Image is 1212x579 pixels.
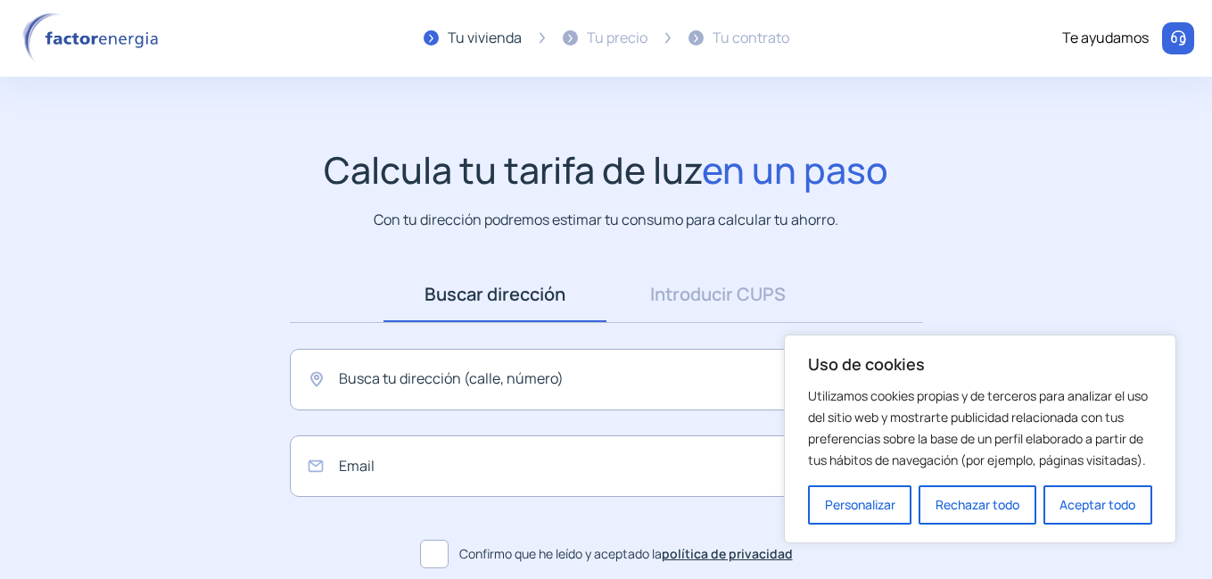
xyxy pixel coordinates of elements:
[808,353,1152,375] p: Uso de cookies
[808,485,911,525] button: Personalizar
[1043,485,1152,525] button: Aceptar todo
[1062,27,1149,50] div: Te ayudamos
[448,27,522,50] div: Tu vivienda
[459,544,793,564] span: Confirmo que he leído y aceptado la
[1169,29,1187,47] img: llamar
[808,385,1152,471] p: Utilizamos cookies propias y de terceros para analizar el uso del sitio web y mostrarte publicida...
[374,209,838,231] p: Con tu dirección podremos estimar tu consumo para calcular tu ahorro.
[713,27,789,50] div: Tu contrato
[18,12,169,64] img: logo factor
[587,27,647,50] div: Tu precio
[606,267,829,322] a: Introducir CUPS
[784,335,1176,543] div: Uso de cookies
[702,145,888,194] span: en un paso
[919,485,1035,525] button: Rechazar todo
[662,545,793,562] a: política de privacidad
[383,267,606,322] a: Buscar dirección
[324,148,888,192] h1: Calcula tu tarifa de luz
